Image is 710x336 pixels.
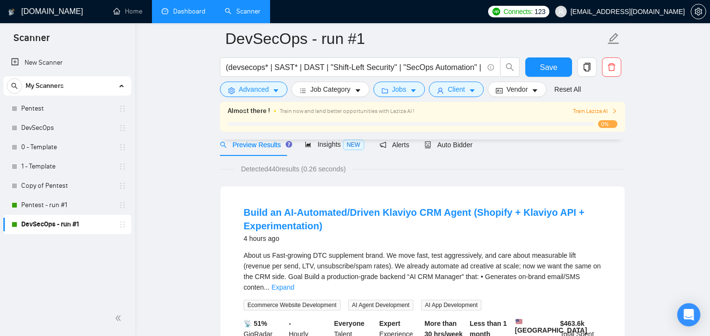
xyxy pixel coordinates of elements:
[119,163,126,170] span: holder
[558,8,564,15] span: user
[21,157,113,176] a: 1 - Template
[500,57,519,77] button: search
[244,250,601,293] div: About us Fast-growing DTC supplement brand. We move fast, test aggressively, and care about measu...
[501,63,519,71] span: search
[691,8,706,15] span: setting
[380,141,410,149] span: Alerts
[300,87,306,94] span: bars
[437,87,444,94] span: user
[21,196,113,215] a: Pentest - run #1
[220,141,289,149] span: Preview Results
[21,176,113,196] a: Copy of Pentest
[602,57,621,77] button: delete
[677,303,700,326] div: Open Intercom Messenger
[113,7,142,15] a: homeHome
[7,78,22,94] button: search
[598,120,617,128] span: 0%
[244,207,585,231] a: Build an AI-Automated/Driven Klaviyo CRM Agent (Shopify + Klaviyo API + Experimentation)
[379,320,400,327] b: Expert
[429,82,484,97] button: userClientcaret-down
[504,6,532,17] span: Connects:
[272,283,294,291] a: Expand
[525,57,572,77] button: Save
[310,84,350,95] span: Job Category
[534,6,545,17] span: 123
[380,141,386,148] span: notification
[244,233,601,244] div: 4 hours ago
[392,84,407,95] span: Jobs
[348,300,413,310] span: AI Agent Development
[691,8,706,15] a: setting
[225,7,260,15] a: searchScanner
[410,87,417,94] span: caret-down
[225,27,605,51] input: Scanner name...
[244,320,267,327] b: 📡 51%
[3,76,131,234] li: My Scanners
[424,141,431,148] span: robot
[492,8,500,15] img: upwork-logo.png
[21,138,113,157] a: 0 - Template
[355,87,361,94] span: caret-down
[273,87,279,94] span: caret-down
[602,63,621,71] span: delete
[448,84,465,95] span: Client
[343,140,364,150] span: NEW
[11,53,123,72] a: New Scanner
[424,141,472,149] span: Auto Bidder
[220,141,227,148] span: search
[469,87,476,94] span: caret-down
[26,76,64,96] span: My Scanners
[421,300,481,310] span: AI App Development
[532,87,538,94] span: caret-down
[554,84,581,95] a: Reset All
[488,64,494,70] span: info-circle
[3,53,131,72] li: New Scanner
[506,84,528,95] span: Vendor
[285,140,293,149] div: Tooltip anchor
[228,106,270,116] span: Almost there !
[577,57,597,77] button: copy
[119,221,126,228] span: holder
[115,313,124,323] span: double-left
[119,143,126,151] span: holder
[6,31,57,51] span: Scanner
[280,108,414,114] span: Train now and land better opportunities with Laziza AI !
[305,141,312,148] span: area-chart
[305,140,364,148] span: Insights
[515,318,587,334] b: [GEOGRAPHIC_DATA]
[119,124,126,132] span: holder
[226,61,483,73] input: Search Freelance Jobs...
[119,201,126,209] span: holder
[8,4,15,20] img: logo
[239,84,269,95] span: Advanced
[382,87,388,94] span: folder
[234,164,353,174] span: Detected 440 results (0.26 seconds)
[244,300,341,310] span: Ecommerce Website Development
[691,4,706,19] button: setting
[162,7,205,15] a: dashboardDashboard
[540,61,557,73] span: Save
[21,215,113,234] a: DevSecOps - run #1
[578,63,596,71] span: copy
[289,320,291,327] b: -
[373,82,425,97] button: folderJobscaret-down
[119,105,126,112] span: holder
[264,283,270,291] span: ...
[612,108,617,114] span: right
[220,82,287,97] button: settingAdvancedcaret-down
[496,87,503,94] span: idcard
[291,82,369,97] button: barsJob Categorycaret-down
[516,318,522,325] img: 🇺🇸
[7,83,22,89] span: search
[573,107,617,116] button: Train Laziza AI
[119,182,126,190] span: holder
[560,320,585,327] b: $ 463.6k
[488,82,546,97] button: idcardVendorcaret-down
[21,118,113,138] a: DevSecOps
[228,87,235,94] span: setting
[334,320,365,327] b: Everyone
[21,99,113,118] a: Pentest
[607,32,620,45] span: edit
